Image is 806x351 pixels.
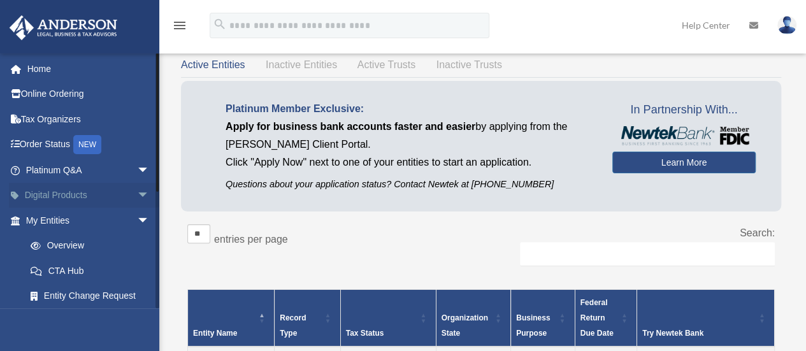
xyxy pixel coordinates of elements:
th: Record Type: Activate to sort [275,289,340,347]
a: menu [172,22,187,33]
i: menu [172,18,187,33]
div: Try Newtek Bank [642,326,755,341]
span: Federal Return Due Date [580,298,614,338]
span: arrow_drop_down [137,183,162,209]
p: Questions about your application status? Contact Newtek at [PHONE_NUMBER] [226,176,593,192]
span: Tax Status [346,329,384,338]
img: User Pic [777,16,796,34]
p: by applying from the [PERSON_NAME] Client Portal. [226,118,593,154]
a: Tax Organizers [9,106,169,132]
a: Home [9,56,169,82]
a: Order StatusNEW [9,132,169,158]
span: Entity Name [193,329,237,338]
span: In Partnership With... [612,100,756,120]
span: Organization State [442,313,488,338]
p: Platinum Member Exclusive: [226,100,593,118]
th: Tax Status: Activate to sort [340,289,436,347]
span: Inactive Entities [266,59,337,70]
div: NEW [73,135,101,154]
a: My Entitiesarrow_drop_down [9,208,162,233]
th: Business Purpose: Activate to sort [511,289,575,347]
a: Learn More [612,152,756,173]
a: Online Ordering [9,82,169,107]
span: Business Purpose [516,313,550,338]
th: Try Newtek Bank : Activate to sort [637,289,774,347]
th: Organization State: Activate to sort [436,289,510,347]
i: search [213,17,227,31]
a: Platinum Q&Aarrow_drop_down [9,157,169,183]
img: Anderson Advisors Platinum Portal [6,15,121,40]
label: Search: [740,227,775,238]
a: Entity Change Request [18,283,162,309]
label: entries per page [214,234,288,245]
th: Federal Return Due Date: Activate to sort [575,289,637,347]
th: Entity Name: Activate to invert sorting [188,289,275,347]
span: Record Type [280,313,306,338]
a: CTA Hub [18,258,162,283]
span: Apply for business bank accounts faster and easier [226,121,475,132]
span: arrow_drop_down [137,157,162,183]
span: Inactive Trusts [436,59,502,70]
p: Click "Apply Now" next to one of your entities to start an application. [226,154,593,171]
a: Digital Productsarrow_drop_down [9,183,169,208]
span: arrow_drop_down [137,208,162,234]
a: Overview [18,233,156,259]
span: Active Trusts [357,59,416,70]
span: Active Entities [181,59,245,70]
img: NewtekBankLogoSM.png [619,126,749,145]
